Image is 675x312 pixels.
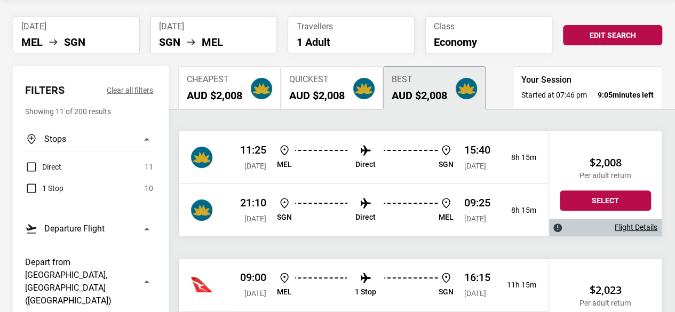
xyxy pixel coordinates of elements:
p: 09:25 [464,196,490,209]
span: Quickest [289,75,345,85]
span: Best [392,75,447,85]
img: Jetstar [191,274,212,295]
p: MEL [277,287,292,297]
span: Started at 07:46 pm [521,90,587,100]
span: Class [434,21,544,31]
span: Cheapest [187,75,242,85]
p: 1 Stop [355,287,376,297]
h2: Filters [25,84,65,97]
h2: $2,023 [560,284,651,297]
button: Select [560,190,651,211]
img: Jetstar [191,199,212,221]
span: [DATE] [244,214,266,223]
span: Direct [42,161,61,173]
h2: AUD $2,008 [392,89,447,102]
h3: Stops [44,133,66,146]
p: SGN [439,160,454,169]
span: [DATE] [464,289,486,298]
p: 11:25 [240,143,266,156]
p: Showing 11 of 200 results [25,105,153,118]
span: [DATE] [159,21,269,31]
h3: Your Session [521,75,654,85]
button: Edit Search [563,25,662,45]
li: MEL [21,36,43,49]
span: [DATE] [244,289,266,298]
a: Flight Details [615,223,657,232]
p: Economy [434,36,544,49]
button: Clear all filters [107,84,153,97]
label: Direct [25,161,61,173]
p: 1 Adult [296,36,406,49]
p: SGN [277,213,292,222]
p: 11h 15m [499,281,536,290]
span: 1 Stop [42,182,63,195]
span: [DATE] [21,21,131,31]
p: 16:15 [464,271,490,284]
h2: $2,008 [560,156,651,169]
div: Vietnam Airlines 11:25 [DATE] MEL Direct SGN 15:40 [DATE] 8h 15mVietnam Airlines 21:10 [DATE] SGN... [179,131,549,236]
img: Jetstar [191,147,212,168]
label: 1 Stop [25,182,63,195]
p: Per adult return [560,171,651,180]
p: MEL [277,160,292,169]
span: [DATE] [464,162,486,170]
h3: Depart from [GEOGRAPHIC_DATA], [GEOGRAPHIC_DATA] ([GEOGRAPHIC_DATA]) [25,256,134,307]
li: SGN [159,36,180,49]
p: SGN [439,287,454,297]
p: Per adult return [560,299,651,308]
button: Stops [25,126,153,152]
span: [DATE] [464,214,486,223]
span: 11 [145,161,153,173]
p: 8h 15m [499,153,536,162]
p: 09:00 [240,271,266,284]
p: Direct [355,213,376,222]
p: 15:40 [464,143,490,156]
p: Direct [355,160,376,169]
p: 8h 15m [499,206,536,215]
strong: minutes left [598,90,654,100]
span: [DATE] [244,162,266,170]
li: SGN [64,36,85,49]
li: MEL [202,36,223,49]
h3: Departure Flight [44,222,105,235]
button: Departure Flight [25,216,153,241]
h2: AUD $2,008 [187,89,242,102]
p: MEL [439,213,454,222]
span: 9:05 [598,91,613,99]
p: 21:10 [240,196,266,209]
span: 10 [145,182,153,195]
div: Flight Details [549,219,662,236]
h2: AUD $2,008 [289,89,345,102]
span: Travellers [296,21,406,31]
